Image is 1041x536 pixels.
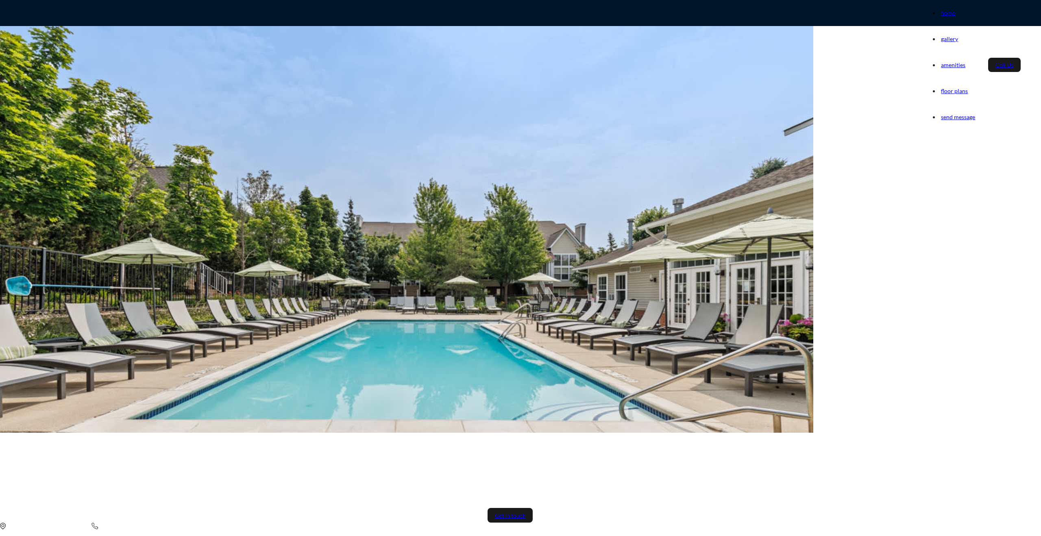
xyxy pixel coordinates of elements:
a: Get in touch [495,512,526,519]
a: home [941,9,955,16]
a: send message [941,113,975,120]
button: Get in touch [488,508,533,523]
a: gallery [941,35,958,42]
a: Call Us [995,61,1013,68]
a: amenities [941,61,965,68]
a: floor plans [941,87,968,94]
button: Call Us [988,58,1021,72]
